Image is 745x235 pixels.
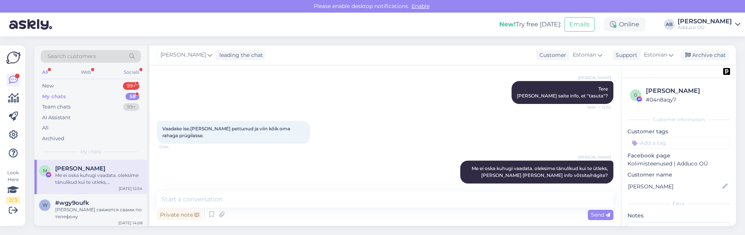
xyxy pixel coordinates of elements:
div: Archive chat [681,50,729,60]
span: Margit Petrov [55,165,105,172]
div: Look Here [6,169,20,204]
p: Kolimisteenused | Adduco OÜ [627,160,730,168]
span: [PERSON_NAME] [578,154,611,160]
div: Customer [536,51,566,59]
span: Send [591,211,610,218]
div: AB [664,19,675,30]
span: 12:54 [159,144,188,150]
div: My chats [42,93,66,100]
img: pd [723,68,730,75]
span: 0 [634,92,637,98]
span: Me ei oska kuhugi vaadata. oleksime tänulikud kui te ütleks, [PERSON_NAME] [PERSON_NAME] info võt... [472,165,609,178]
input: Add name [628,182,721,191]
div: 2 / 3 [6,197,20,204]
span: Estonian [573,51,596,59]
span: My chats [80,148,101,155]
div: Extra [627,200,730,207]
div: [DATE] 12:54 [119,186,142,191]
div: Web [79,67,93,77]
div: Customer information [627,116,730,123]
span: [PERSON_NAME] [160,51,206,59]
span: Enable [409,3,432,10]
div: Online [604,18,645,31]
div: 58 [126,93,139,100]
span: M [43,168,47,173]
div: Private note [157,210,202,220]
div: All [41,67,49,77]
div: [PERSON_NAME] [646,86,727,96]
p: Notes [627,212,730,220]
p: Customer tags [627,128,730,136]
div: leading the chat [216,51,263,59]
input: Add a tag [627,137,730,149]
b: New! [499,21,516,28]
img: Askly Logo [6,52,21,64]
button: Emails [564,17,595,32]
span: w [42,202,47,208]
div: [PERSON_NAME] свяжется свами по телефону [55,206,142,220]
div: Team chats [42,103,70,111]
span: Vaadake ise.[PERSON_NAME] pettunud ja viin kõik oma rahaga prügilasse. [162,126,291,138]
div: AI Assistant [42,114,70,122]
div: 99+ [123,103,139,111]
div: Adduco OÜ [678,24,732,31]
div: [PERSON_NAME] [678,18,732,24]
p: Facebook page [627,152,730,160]
span: Estonian [644,51,667,59]
span: Seen ✓ 12:52 [582,104,611,110]
div: 99+ [123,82,139,90]
div: Socials [122,67,141,77]
span: 12:57 [582,184,611,190]
div: # 04n8aqy7 [646,96,727,104]
span: [PERSON_NAME] [578,75,611,81]
div: New [42,82,54,90]
p: Customer name [627,171,730,179]
div: Archived [42,135,64,143]
div: All [42,124,49,132]
a: [PERSON_NAME]Adduco OÜ [678,18,740,31]
div: Me ei oska kuhugi vaadata. oleksime tänulikud kui te ütleks, [PERSON_NAME] [PERSON_NAME] info võt... [55,172,142,186]
div: [DATE] 14:08 [118,220,142,226]
span: #wgy9oufk [55,199,89,206]
div: Support [613,51,637,59]
div: Try free [DATE]: [499,20,561,29]
span: Search customers [47,52,96,60]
